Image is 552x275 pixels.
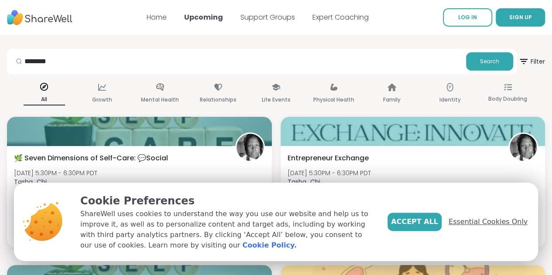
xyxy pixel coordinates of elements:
[92,95,112,105] p: Growth
[518,51,545,72] span: Filter
[24,94,65,105] p: All
[313,95,354,105] p: Physical Health
[80,193,374,209] p: Cookie Preferences
[237,134,264,161] img: Tasha_Chi
[147,12,167,22] a: Home
[184,12,223,22] a: Upcoming
[496,8,545,27] button: SIGN UP
[80,209,374,251] p: ShareWell uses cookies to understand the way you use our website and help us to improve it, as we...
[439,95,460,105] p: Identity
[480,58,499,65] span: Search
[288,153,369,163] span: Entrepreneur Exchange
[466,52,513,71] button: Search
[261,95,290,105] p: Life Events
[14,153,168,163] span: 🌿 Seven Dimensions of Self-Care: 💬Social
[288,177,320,186] b: Tasha_Chi
[312,12,369,22] a: Expert Coaching
[14,169,97,177] span: [DATE] 5:30PM - 6:30PM PDT
[14,177,47,186] b: Tasha_Chi
[449,217,528,227] span: Essential Cookies Only
[387,213,442,231] button: Accept All
[288,169,371,177] span: [DATE] 5:30PM - 6:30PM PDT
[510,134,537,161] img: Tasha_Chi
[518,49,545,74] button: Filter
[200,95,237,105] p: Relationships
[443,8,492,27] a: LOG IN
[458,14,477,21] span: LOG IN
[240,12,295,22] a: Support Groups
[509,14,532,21] span: SIGN UP
[383,95,401,105] p: Family
[7,6,72,30] img: ShareWell Nav Logo
[141,95,179,105] p: Mental Health
[488,94,527,104] p: Body Doubling
[242,240,296,251] a: Cookie Policy.
[391,217,438,227] span: Accept All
